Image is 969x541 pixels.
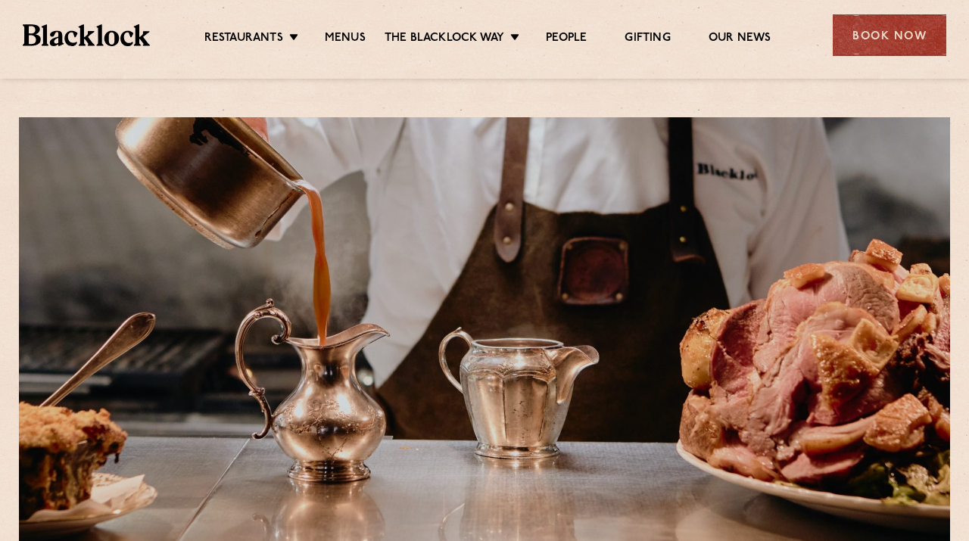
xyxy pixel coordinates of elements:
a: The Blacklock Way [385,31,504,48]
a: Our News [709,31,771,48]
a: Gifting [625,31,670,48]
a: People [546,31,587,48]
a: Menus [325,31,366,48]
a: Restaurants [204,31,283,48]
div: Book Now [833,14,946,56]
img: BL_Textured_Logo-footer-cropped.svg [23,24,150,45]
